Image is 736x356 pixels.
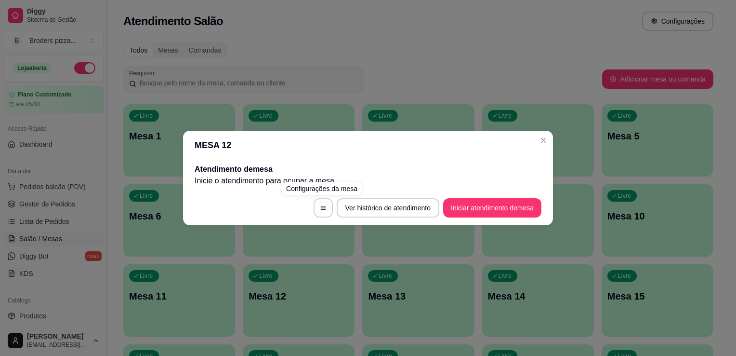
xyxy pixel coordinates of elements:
[443,198,541,218] button: Iniciar atendimento demesa
[281,182,362,195] div: Configurações da mesa
[195,164,541,175] h2: Atendimento de mesa
[195,175,541,187] p: Inicie o atendimento para ocupar a mesa .
[337,198,439,218] button: Ver histórico de atendimento
[183,131,553,160] header: MESA 12
[536,133,551,148] button: Close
